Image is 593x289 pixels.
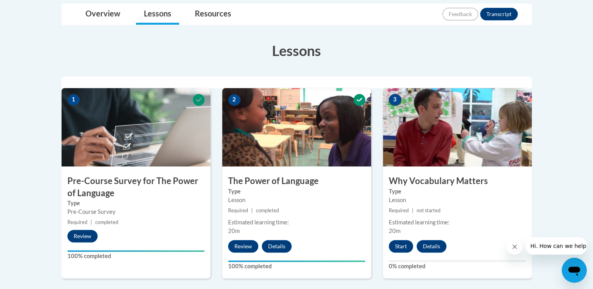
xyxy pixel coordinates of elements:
img: Course Image [222,88,371,166]
h3: The Power of Language [222,175,371,187]
h3: Lessons [62,41,532,60]
label: 0% completed [389,262,526,271]
button: Review [67,230,98,242]
label: Type [389,187,526,196]
h3: Why Vocabulary Matters [383,175,532,187]
a: Overview [78,4,128,25]
button: Feedback [442,8,478,20]
button: Review [228,240,258,253]
div: Lesson [228,196,365,204]
span: | [412,208,413,213]
a: Resources [187,4,239,25]
span: 20m [389,228,401,234]
button: Details [417,240,446,253]
label: Type [228,187,365,196]
div: Your progress [228,260,365,262]
span: Required [67,219,87,225]
label: 100% completed [67,252,205,260]
button: Details [262,240,292,253]
img: Course Image [383,88,532,166]
iframe: Button to launch messaging window [562,258,587,283]
div: Lesson [389,196,526,204]
span: completed [256,208,279,213]
span: | [251,208,253,213]
span: | [91,219,92,225]
span: 20m [228,228,240,234]
div: Your progress [67,250,205,252]
div: Estimated learning time: [228,218,365,227]
button: Start [389,240,413,253]
label: 100% completed [228,262,365,271]
span: Hi. How can we help? [5,5,63,12]
img: Course Image [62,88,210,166]
button: Transcript [480,8,518,20]
span: Required [389,208,409,213]
span: completed [95,219,118,225]
span: not started [417,208,441,213]
div: Pre-Course Survey [67,208,205,216]
h3: Pre-Course Survey for The Power of Language [62,175,210,199]
a: Lessons [136,4,179,25]
span: 1 [67,94,80,106]
iframe: Message from company [526,237,587,255]
label: Type [67,199,205,208]
span: 3 [389,94,401,106]
span: 2 [228,94,241,106]
iframe: Close message [507,239,522,255]
div: Estimated learning time: [389,218,526,227]
span: Required [228,208,248,213]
